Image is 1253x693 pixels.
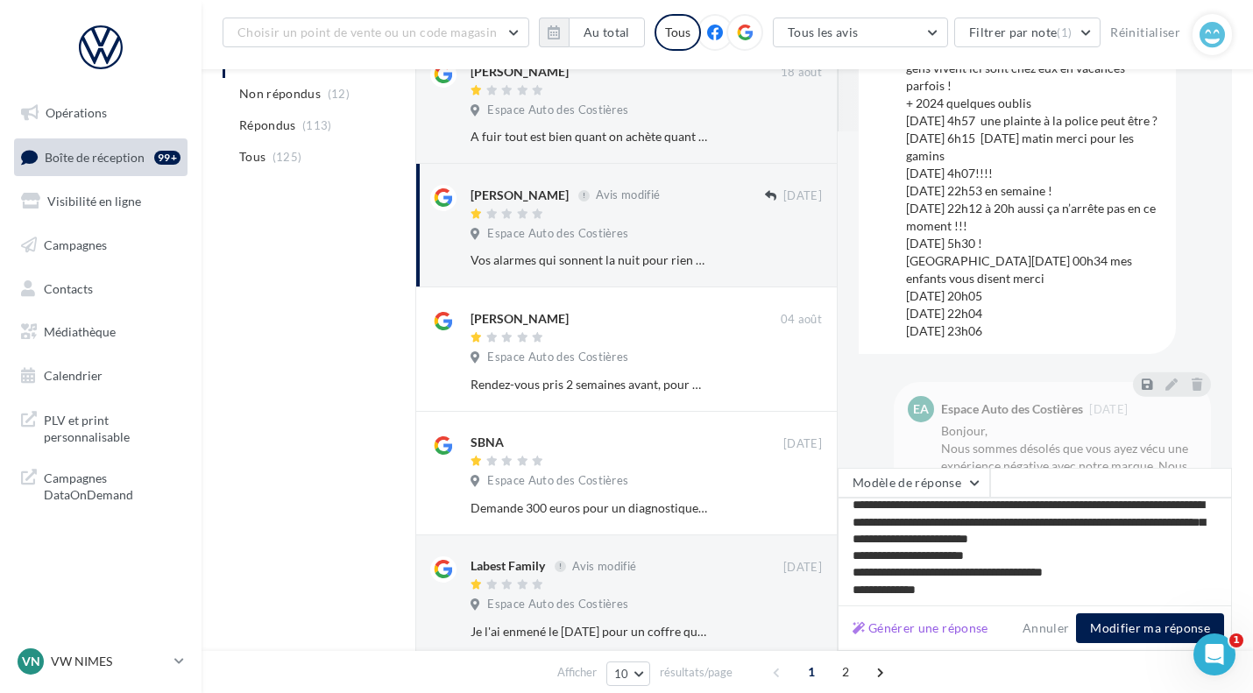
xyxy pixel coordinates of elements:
button: Modèle de réponse [838,468,990,498]
button: Annuler [1016,618,1076,639]
div: Tous [655,14,701,51]
span: Espace Auto des Costières [487,350,628,365]
span: (125) [273,150,302,164]
a: Contacts [11,271,191,308]
button: Modifier ma réponse [1076,613,1224,643]
span: Contacts [44,280,93,295]
span: 18 août [781,65,822,81]
div: Bonjour, Nous sommes désolés que vous ayez vécu une expérience négative avec notre marque. Nous v... [941,422,1197,598]
span: Avis modifié [596,188,660,202]
div: Espace Auto des Costières [941,403,1083,415]
button: Filtrer par note(1) [954,18,1101,47]
span: Calendrier [44,368,103,383]
span: Boîte de réception [45,149,145,164]
a: PLV et print personnalisable [11,401,191,453]
span: VN [22,653,40,670]
button: Générer une réponse [846,618,995,639]
span: Choisir un point de vente ou un code magasin [237,25,497,39]
span: 10 [614,667,629,681]
span: [DATE] [1089,404,1128,415]
div: [PERSON_NAME] [471,63,569,81]
div: Demande 300 euros pour un diagnostique, sans compter les reparations, là où dans d autres concess... [471,499,708,517]
button: Au total [569,18,645,47]
span: (12) [328,87,350,101]
iframe: Intercom live chat [1193,633,1235,675]
button: Au total [539,18,645,47]
span: Médiathèque [44,324,116,339]
span: Campagnes DataOnDemand [44,466,181,504]
span: [DATE] [783,188,822,204]
div: A fuir tout est bien quant on achète quant il y a des problèmes c'est autre chose [471,128,708,145]
div: [PERSON_NAME] [471,187,569,204]
span: 04 août [781,312,822,328]
span: Afficher [557,664,597,681]
div: Labest Family [471,557,545,575]
span: Espace Auto des Costières [487,473,628,489]
span: Non répondus [239,85,321,103]
span: 2 [832,658,860,686]
a: Opérations [11,95,191,131]
span: Opérations [46,105,107,120]
div: Rendez-vous pris 2 semaines avant, pour me dire le jour j avec mon dossier en main, j’ai fait des... [471,376,708,393]
span: Tous les avis [788,25,859,39]
span: (113) [302,118,332,132]
span: Répondus [239,117,296,134]
span: PLV et print personnalisable [44,408,181,446]
span: (1) [1057,25,1072,39]
span: 1 [1229,633,1243,647]
span: Espace Auto des Costières [487,597,628,612]
button: Tous les avis [773,18,948,47]
div: 99+ [154,151,181,165]
span: Espace Auto des Costières [487,103,628,118]
span: [DATE] [783,436,822,452]
a: Visibilité en ligne [11,183,191,220]
span: Visibilité en ligne [47,194,141,209]
span: Avis modifié [572,559,636,573]
a: VN VW NIMES [14,645,188,678]
span: Campagnes [44,237,107,252]
span: [DATE] [783,560,822,576]
span: résultats/page [660,664,733,681]
a: Campagnes DataOnDemand [11,459,191,511]
button: Réinitialiser [1103,22,1187,43]
span: Tous [239,148,265,166]
span: Espace Auto des Costières [487,226,628,242]
p: VW NIMES [51,653,167,670]
a: Campagnes [11,227,191,264]
span: EA [913,400,929,418]
a: Calendrier [11,357,191,394]
div: Je l'ai enmené le [DATE] pour un coffre qui se ferme pas , je l'ai récupéré le [DATE] avec un led... [471,623,708,640]
div: [PERSON_NAME] [471,310,569,328]
a: Boîte de réception99+ [11,138,191,176]
div: SBNA [471,434,504,451]
button: Choisir un point de vente ou un code magasin [223,18,529,47]
span: 1 [797,658,825,686]
a: Médiathèque [11,314,191,350]
div: Vos alarmes qui sonnent la nuit pour rien un irrespect total pour les gens qui y vivent ! Cette n... [471,251,708,269]
button: 10 [606,661,651,686]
